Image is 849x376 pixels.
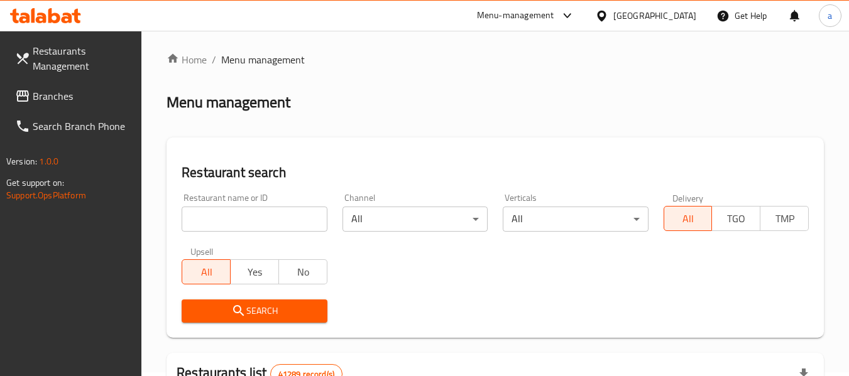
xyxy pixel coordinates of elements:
[669,210,708,228] span: All
[477,8,554,23] div: Menu-management
[342,207,488,232] div: All
[167,52,207,67] a: Home
[182,163,809,182] h2: Restaurant search
[6,153,37,169] span: Version:
[6,175,64,191] span: Get support on:
[221,52,305,67] span: Menu management
[33,119,132,134] span: Search Branch Phone
[717,210,755,228] span: TGO
[5,36,142,81] a: Restaurants Management
[236,263,274,281] span: Yes
[33,43,132,73] span: Restaurants Management
[182,299,327,323] button: Search
[5,81,142,111] a: Branches
[167,52,824,67] nav: breadcrumb
[192,303,317,319] span: Search
[613,9,696,23] div: [GEOGRAPHIC_DATA]
[182,259,231,284] button: All
[182,207,327,232] input: Search for restaurant name or ID..
[212,52,216,67] li: /
[190,247,214,255] label: Upsell
[187,263,226,281] span: All
[5,111,142,141] a: Search Branch Phone
[284,263,322,281] span: No
[672,193,704,202] label: Delivery
[664,206,713,231] button: All
[33,89,132,104] span: Branches
[167,92,290,112] h2: Menu management
[503,207,648,232] div: All
[278,259,327,284] button: No
[6,187,86,203] a: Support.OpsPlatform
[39,153,58,169] span: 1.0.0
[230,259,279,284] button: Yes
[765,210,804,228] span: TMP
[760,206,809,231] button: TMP
[828,9,832,23] span: a
[711,206,760,231] button: TGO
